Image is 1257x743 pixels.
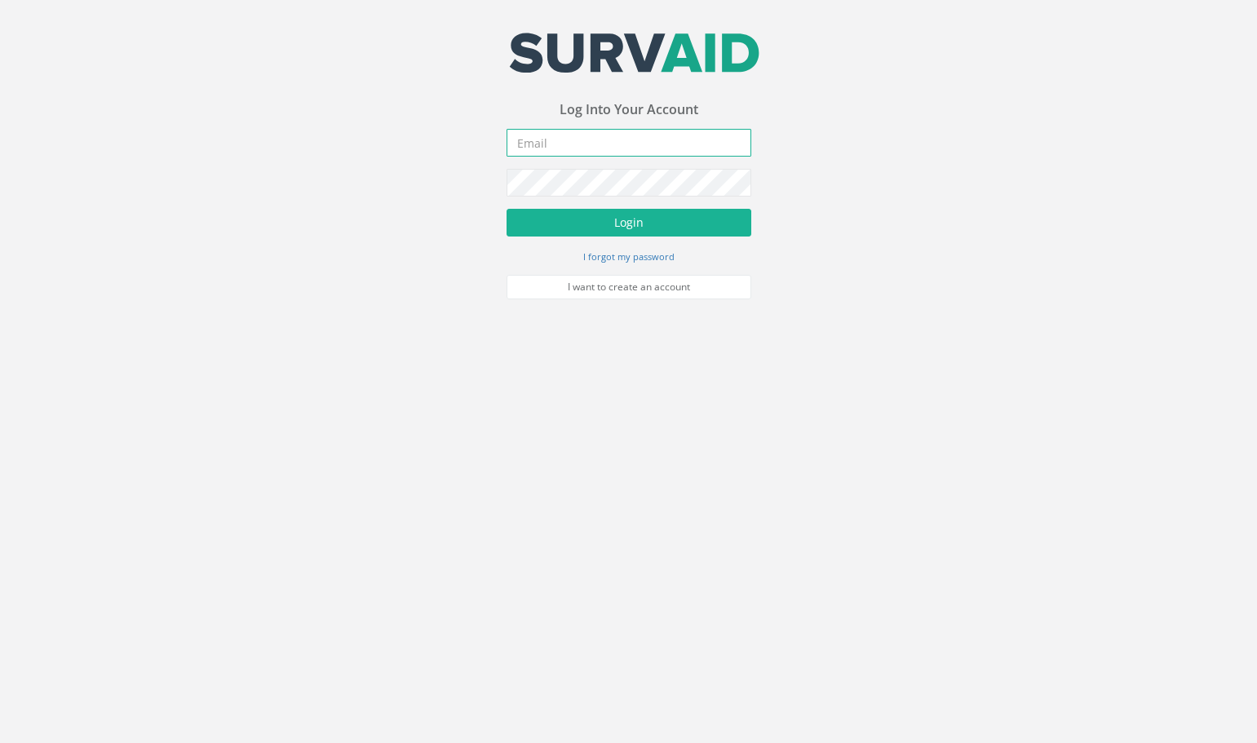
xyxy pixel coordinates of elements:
[507,275,751,299] a: I want to create an account
[507,209,751,237] button: Login
[583,249,675,263] a: I forgot my password
[507,103,751,117] h3: Log Into Your Account
[583,250,675,263] small: I forgot my password
[507,129,751,157] input: Email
